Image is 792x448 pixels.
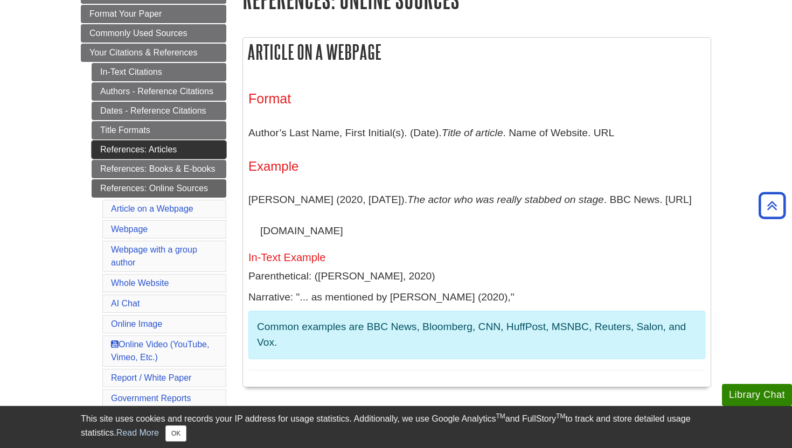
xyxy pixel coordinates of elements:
[111,278,169,288] a: Whole Website
[111,204,193,213] a: Article on a Webpage
[116,428,159,437] a: Read More
[111,340,209,362] a: Online Video (YouTube, Vimeo, Etc.)
[248,159,705,173] h4: Example
[755,198,789,213] a: Back to Top
[248,184,705,246] p: [PERSON_NAME] (2020, [DATE]). . BBC News. [URL][DOMAIN_NAME]
[556,412,565,420] sup: TM
[111,299,140,308] a: AI Chat
[81,24,226,43] a: Commonly Used Sources
[81,44,226,62] a: Your Citations & References
[92,102,226,120] a: Dates - Reference Citations
[248,269,705,284] p: Parenthetical: ([PERSON_NAME], 2020)
[92,121,226,139] a: Title Formats
[248,251,705,263] h5: In-Text Example
[81,412,711,442] div: This site uses cookies and records your IP address for usage statistics. Additionally, we use Goo...
[496,412,505,420] sup: TM
[722,384,792,406] button: Library Chat
[81,5,226,23] a: Format Your Paper
[111,373,191,382] a: Report / White Paper
[89,29,187,38] span: Commonly Used Sources
[92,179,226,198] a: References: Online Sources
[257,319,697,351] p: Common examples are BBC News, Bloomberg, CNN, HuffPost, MSNBC, Reuters, Salon, and Vox.
[111,225,148,234] a: Webpage
[92,141,226,159] a: References: Articles
[442,127,503,138] i: Title of article
[89,48,197,57] span: Your Citations & References
[165,425,186,442] button: Close
[111,319,162,328] a: Online Image
[407,194,604,205] i: The actor who was really stabbed on stage
[92,82,226,101] a: Authors - Reference Citations
[248,290,705,305] p: Narrative: "... as mentioned by [PERSON_NAME] (2020),"
[89,9,162,18] span: Format Your Paper
[111,245,197,267] a: Webpage with a group author
[248,91,705,107] h3: Format
[92,63,226,81] a: In-Text Citations
[248,117,705,149] p: Author’s Last Name, First Initial(s). (Date). . Name of Website. URL
[92,160,226,178] a: References: Books & E-books
[243,38,711,66] h2: Article on a Webpage
[111,394,191,403] a: Government Reports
